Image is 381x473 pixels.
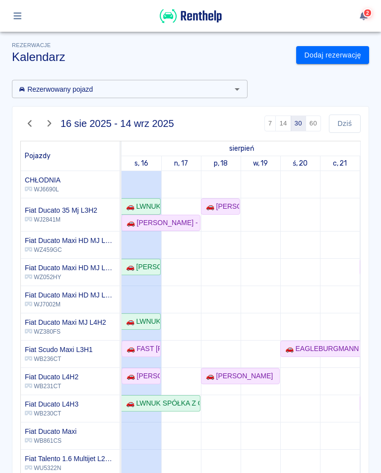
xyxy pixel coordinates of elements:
[25,345,93,355] h6: Fiat Scudo Maxi L3H1
[25,175,61,185] h6: CHŁODNIA
[25,185,61,194] p: WJ6690L
[123,344,160,354] div: 🚗 FAST [PERSON_NAME] - [PERSON_NAME]
[25,290,116,300] h6: Fiat Ducato Maxi HD MJ L4H2
[122,262,160,272] div: 🚗 [PERSON_NAME]
[25,355,93,363] p: WB236CT
[25,215,97,224] p: WJ2841M
[25,205,97,215] h6: Fiat Ducato 35 Mj L3H2
[202,371,273,381] div: 🚗 [PERSON_NAME]
[306,116,321,131] button: 60 dni
[329,115,361,133] button: Dziś
[25,152,51,160] span: Pojazdy
[25,399,78,409] h6: Fiat Ducato L4H3
[122,201,160,212] div: 🚗 LWNUK SPÓŁKA Z OGRANICZONĄ ODPOWIEDZIALNOŚCIĄ - [PERSON_NAME]
[202,201,239,212] div: 🚗 [PERSON_NAME]
[25,300,116,309] p: WJ7002M
[211,156,231,171] a: 18 sierpnia 2025
[15,83,228,95] input: Wyszukaj i wybierz pojazdy...
[12,42,51,48] span: Rezerwacje
[296,46,369,64] a: Dodaj rezerwację
[25,236,116,245] h6: Fiat Ducato Maxi HD MJ L4H2
[172,156,190,171] a: 17 sierpnia 2025
[25,263,116,273] h6: Fiat Ducato Maxi HD MJ L4H2
[25,454,116,464] h6: Fiat Talento 1.6 Multijet L2H1 Base
[330,156,350,171] a: 21 sierpnia 2025
[25,317,106,327] h6: Fiat Ducato Maxi MJ L4H2
[123,218,199,228] div: 🚗 [PERSON_NAME] - [PERSON_NAME]
[25,436,76,445] p: WB861CS
[291,116,306,131] button: 30 dni
[264,116,276,131] button: 7 dni
[25,245,116,254] p: WZ459GC
[230,82,244,96] button: Otwórz
[25,382,78,391] p: WB231CT
[12,50,288,64] h3: Kalendarz
[275,116,291,131] button: 14 dni
[251,156,271,171] a: 19 sierpnia 2025
[25,426,76,436] h6: Fiat Ducato Maxi
[25,372,78,382] h6: Fiat Ducato L4H2
[25,464,116,473] p: WU5322N
[25,273,116,282] p: WZ052HY
[227,141,256,156] a: 16 sierpnia 2025
[61,118,174,129] h4: 16 sie 2025 - 14 wrz 2025
[123,371,160,381] div: 🚗 [PERSON_NAME]
[25,327,106,336] p: WZ380FS
[160,18,222,26] a: Renthelp logo
[132,156,151,171] a: 16 sierpnia 2025
[160,8,222,24] img: Renthelp logo
[365,10,370,15] span: 2
[122,398,199,409] div: 🚗 LWNUK SPÓŁKA Z OGRANICZONĄ ODPOWIEDZIALNOŚCIĄ - [PERSON_NAME]
[290,156,311,171] a: 20 sierpnia 2025
[122,316,160,327] div: 🚗 LWNUK SPÓŁKA Z OGRANICZONĄ ODPOWIEDZIALNOŚCIĄ - [PERSON_NAME]
[25,409,78,418] p: WB230CT
[354,7,374,24] button: 2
